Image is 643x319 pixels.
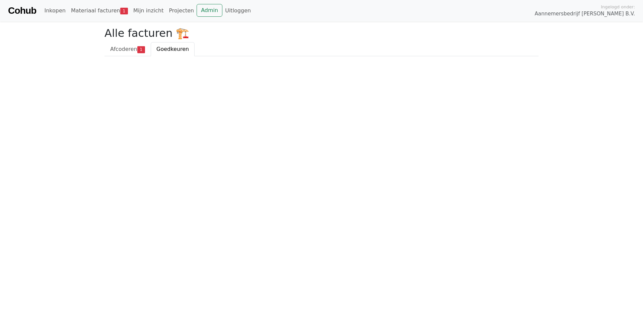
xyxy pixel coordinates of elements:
span: Aannemersbedrijf [PERSON_NAME] B.V. [534,10,635,18]
a: Projecten [166,4,197,17]
a: Cohub [8,3,36,19]
span: Afcoderen [110,46,137,52]
span: 1 [120,8,128,14]
a: Mijn inzicht [131,4,166,17]
a: Materiaal facturen1 [68,4,131,17]
a: Admin [197,4,222,17]
span: 1 [137,46,145,53]
a: Goedkeuren [151,42,195,56]
span: Goedkeuren [156,46,189,52]
a: Afcoderen1 [104,42,151,56]
span: Ingelogd onder: [601,4,635,10]
a: Inkopen [42,4,68,17]
a: Uitloggen [222,4,254,17]
h2: Alle facturen 🏗️ [104,27,539,39]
